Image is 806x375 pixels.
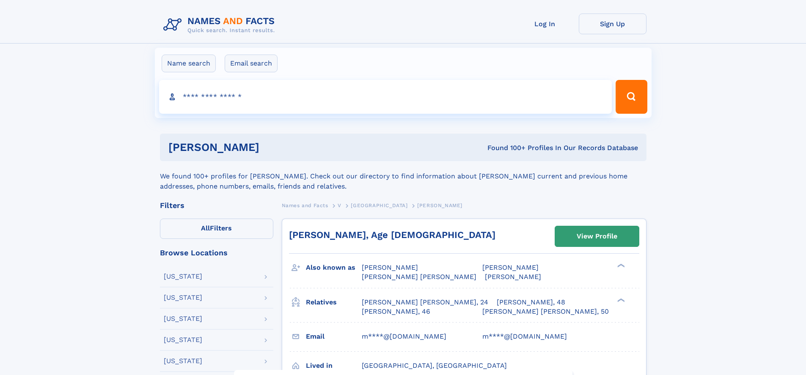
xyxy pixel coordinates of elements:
a: Sign Up [579,14,646,34]
h3: Also known as [306,260,362,275]
span: [PERSON_NAME] [485,273,541,281]
a: Names and Facts [282,200,328,211]
span: [GEOGRAPHIC_DATA] [351,203,407,208]
div: [US_STATE] [164,337,202,343]
div: ❯ [615,297,625,303]
div: We found 100+ profiles for [PERSON_NAME]. Check out our directory to find information about [PERS... [160,161,646,192]
a: [PERSON_NAME], 46 [362,307,430,316]
label: Name search [162,55,216,72]
div: Browse Locations [160,249,273,257]
div: [US_STATE] [164,315,202,322]
a: [PERSON_NAME], Age [DEMOGRAPHIC_DATA] [289,230,495,240]
span: V [338,203,341,208]
a: [PERSON_NAME] [PERSON_NAME], 50 [482,307,609,316]
span: [PERSON_NAME] [PERSON_NAME] [362,273,476,281]
h3: Email [306,329,362,344]
span: [PERSON_NAME] [417,203,462,208]
a: [PERSON_NAME] [PERSON_NAME], 24 [362,298,488,307]
h3: Lived in [306,359,362,373]
div: ❯ [615,263,625,268]
label: Email search [225,55,278,72]
div: Found 100+ Profiles In Our Records Database [373,143,638,153]
h3: Relatives [306,295,362,309]
span: [PERSON_NAME] [362,263,418,271]
span: All [201,224,210,232]
div: View Profile [577,227,617,246]
button: Search Button [616,80,647,114]
input: search input [159,80,612,114]
label: Filters [160,219,273,239]
a: [PERSON_NAME], 48 [497,298,565,307]
a: View Profile [555,226,639,246]
div: Filters [160,202,273,209]
a: [GEOGRAPHIC_DATA] [351,200,407,211]
span: [GEOGRAPHIC_DATA], [GEOGRAPHIC_DATA] [362,361,507,370]
h1: [PERSON_NAME] [168,142,374,153]
a: Log In [511,14,579,34]
img: Logo Names and Facts [160,14,282,36]
div: [US_STATE] [164,358,202,364]
span: [PERSON_NAME] [482,263,539,271]
div: [US_STATE] [164,273,202,280]
a: V [338,200,341,211]
div: [US_STATE] [164,294,202,301]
